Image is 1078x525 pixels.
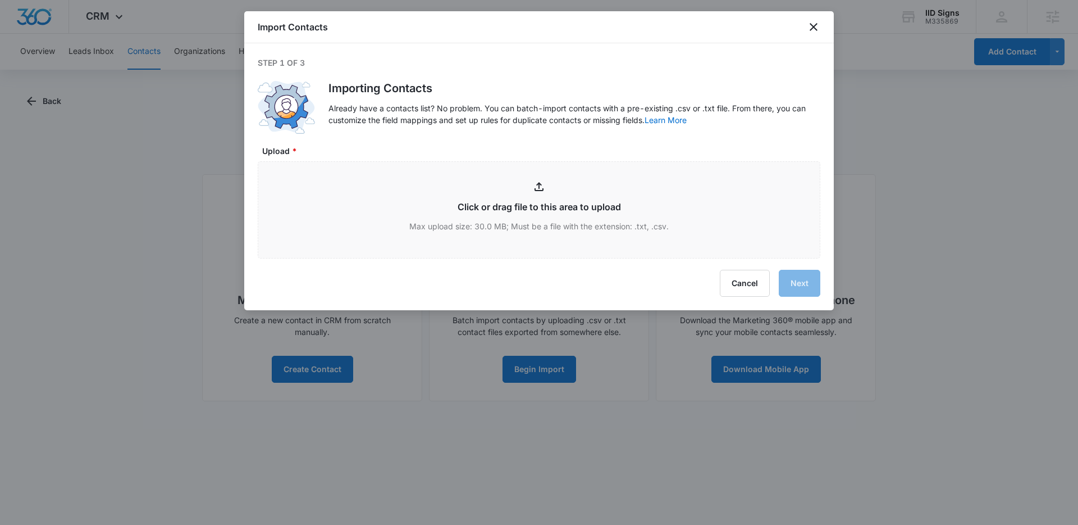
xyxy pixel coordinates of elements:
[328,102,820,126] p: Already have a contacts list? No problem. You can batch-import contacts with a pre-existing .csv ...
[328,80,820,97] h1: Importing Contacts
[645,115,687,125] a: Learn More
[720,270,770,297] button: Cancel
[258,20,328,34] h1: Import Contacts
[262,145,825,157] label: Upload
[807,20,820,34] button: close
[258,57,820,69] p: Step 1 of 3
